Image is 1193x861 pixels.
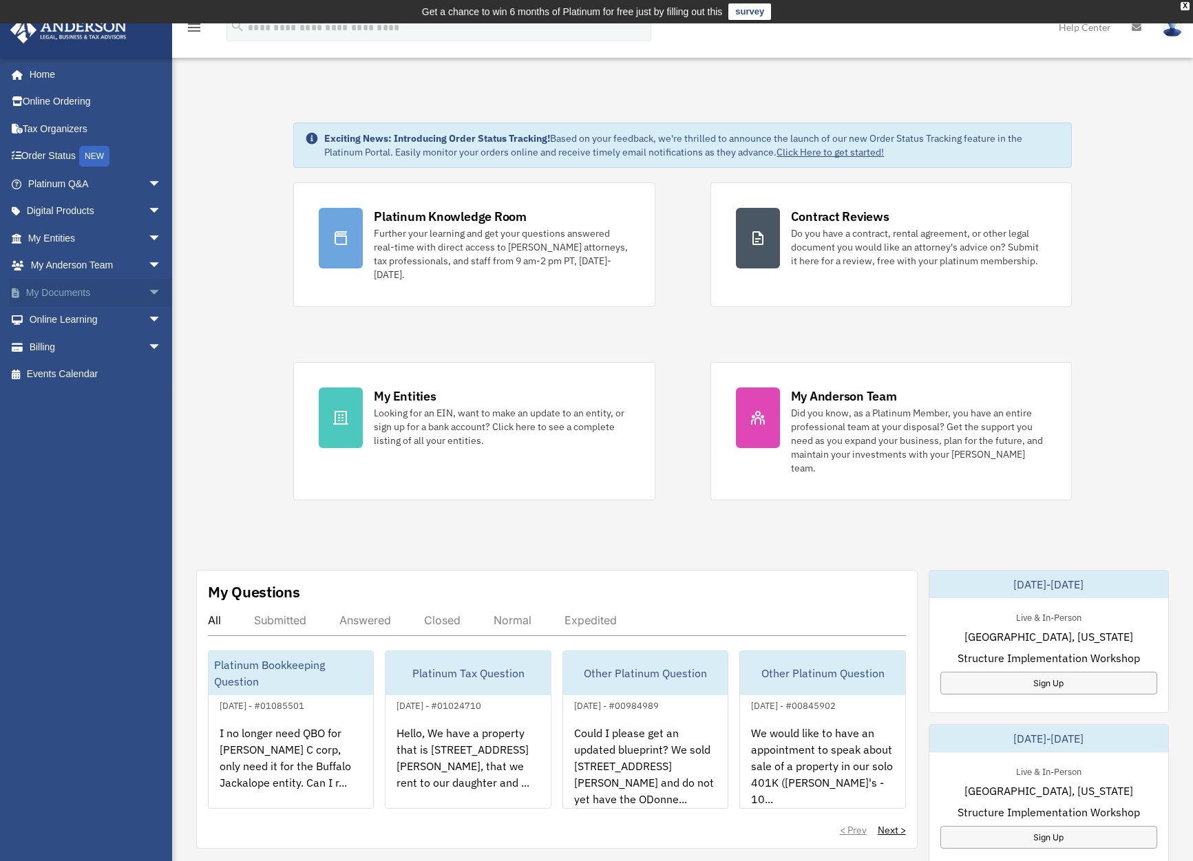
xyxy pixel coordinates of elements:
a: Click Here to get started! [777,146,884,158]
i: menu [186,19,202,36]
div: I no longer need QBO for [PERSON_NAME] C corp, only need it for the Buffalo Jackalope entity. Can... [209,714,373,821]
span: arrow_drop_down [148,279,176,307]
span: arrow_drop_down [148,224,176,253]
img: Anderson Advisors Platinum Portal [6,17,131,43]
div: Live & In-Person [1005,763,1092,778]
a: Home [10,61,176,88]
div: Do you have a contract, rental agreement, or other legal document you would like an attorney's ad... [791,226,1046,268]
div: Further your learning and get your questions answered real-time with direct access to [PERSON_NAM... [374,226,629,281]
div: [DATE]-[DATE] [929,571,1168,598]
div: Expedited [564,613,617,627]
a: Order StatusNEW [10,142,182,171]
a: Online Ordering [10,88,182,116]
div: Live & In-Person [1005,609,1092,624]
a: Contract Reviews Do you have a contract, rental agreement, or other legal document you would like... [710,182,1072,307]
a: survey [728,3,771,20]
span: Structure Implementation Workshop [958,650,1140,666]
div: Platinum Bookkeeping Question [209,651,373,695]
span: [GEOGRAPHIC_DATA], [US_STATE] [964,783,1133,799]
div: Based on your feedback, we're thrilled to announce the launch of our new Order Status Tracking fe... [324,131,1059,159]
div: Get a chance to win 6 months of Platinum for free just by filling out this [422,3,723,20]
a: Platinum Tax Question[DATE] - #01024710Hello, We have a property that is [STREET_ADDRESS][PERSON_... [385,650,551,809]
a: menu [186,24,202,36]
div: Other Platinum Question [740,651,905,695]
a: Online Learningarrow_drop_down [10,306,182,334]
a: Other Platinum Question[DATE] - #00984989Could I please get an updated blueprint? We sold [STREET... [562,650,728,809]
div: [DATE] - #00845902 [740,697,847,712]
div: My Entities [374,387,436,405]
div: Looking for an EIN, want to make an update to an entity, or sign up for a bank account? Click her... [374,406,629,447]
div: Platinum Tax Question [386,651,550,695]
div: Closed [424,613,461,627]
div: My Anderson Team [791,387,897,405]
a: Platinum Bookkeeping Question[DATE] - #01085501I no longer need QBO for [PERSON_NAME] C corp, onl... [208,650,374,809]
span: arrow_drop_down [148,170,176,198]
div: We would like to have an appointment to speak about sale of a property in our solo 401K ([PERSON_... [740,714,905,821]
a: Platinum Q&Aarrow_drop_down [10,170,182,198]
a: Other Platinum Question[DATE] - #00845902We would like to have an appointment to speak about sale... [739,650,905,809]
span: Structure Implementation Workshop [958,804,1140,820]
div: Contract Reviews [791,208,889,225]
div: NEW [79,146,109,167]
span: arrow_drop_down [148,252,176,280]
a: Tax Organizers [10,115,182,142]
div: My Questions [208,582,300,602]
span: arrow_drop_down [148,333,176,361]
a: Platinum Knowledge Room Further your learning and get your questions answered real-time with dire... [293,182,655,307]
div: Normal [494,613,531,627]
div: Other Platinum Question [563,651,728,695]
a: Billingarrow_drop_down [10,333,182,361]
div: Did you know, as a Platinum Member, you have an entire professional team at your disposal? Get th... [791,406,1046,475]
div: [DATE] - #01024710 [386,697,492,712]
div: [DATE] - #00984989 [563,697,670,712]
div: All [208,613,221,627]
a: Digital Productsarrow_drop_down [10,198,182,225]
a: Sign Up [940,826,1157,849]
img: User Pic [1162,17,1183,37]
span: arrow_drop_down [148,306,176,334]
a: My Anderson Team Did you know, as a Platinum Member, you have an entire professional team at your... [710,362,1072,500]
div: [DATE]-[DATE] [929,725,1168,752]
div: Submitted [254,613,306,627]
span: [GEOGRAPHIC_DATA], [US_STATE] [964,628,1133,645]
a: My Documentsarrow_drop_down [10,279,182,306]
div: Hello, We have a property that is [STREET_ADDRESS][PERSON_NAME], that we rent to our daughter and... [386,714,550,821]
a: Events Calendar [10,361,182,388]
div: Answered [339,613,391,627]
a: My Anderson Teamarrow_drop_down [10,252,182,279]
a: Sign Up [940,672,1157,694]
span: arrow_drop_down [148,198,176,226]
div: Platinum Knowledge Room [374,208,527,225]
div: [DATE] - #01085501 [209,697,315,712]
div: Could I please get an updated blueprint? We sold [STREET_ADDRESS][PERSON_NAME] and do not yet hav... [563,714,728,821]
a: Next > [878,823,906,837]
a: My Entities Looking for an EIN, want to make an update to an entity, or sign up for a bank accoun... [293,362,655,500]
a: My Entitiesarrow_drop_down [10,224,182,252]
i: search [230,19,245,34]
div: close [1181,2,1190,10]
strong: Exciting News: Introducing Order Status Tracking! [324,132,550,145]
